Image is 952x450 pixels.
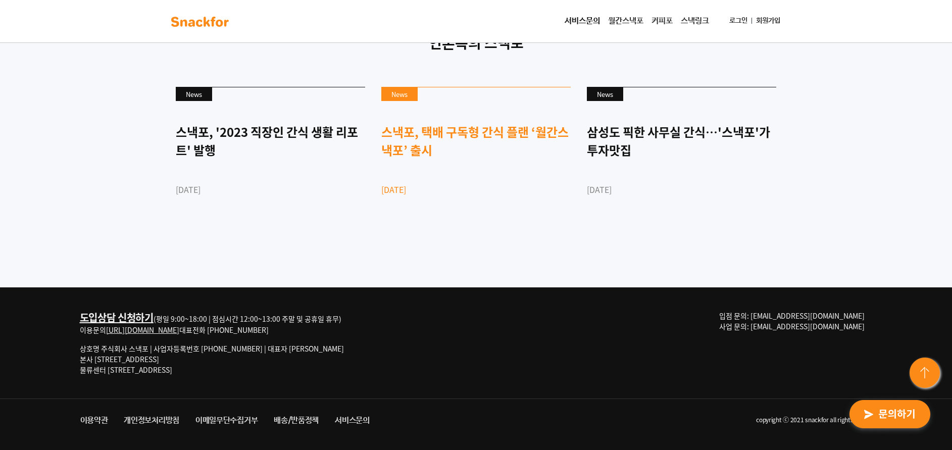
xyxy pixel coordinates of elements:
[176,87,212,102] div: News
[587,123,776,159] div: 삼성도 픽한 사무실 간식…'스낵포'가 투자맛집
[719,311,865,331] span: 입점 문의: [EMAIL_ADDRESS][DOMAIN_NAME] 사업 문의: [EMAIL_ADDRESS][DOMAIN_NAME]
[67,320,130,345] a: 대화
[677,11,713,31] a: 스낵링크
[327,412,378,430] a: 서비스문의
[266,412,327,430] a: 배송/반품정책
[381,123,571,159] div: 스낵포, 택배 구독형 간식 플랜 ‘월간스낵포’ 출시
[587,87,776,231] a: News 삼성도 픽한 사무실 간식…'스낵포'가 투자맛집 [DATE]
[647,11,677,31] a: 커피포
[168,14,232,30] img: background-main-color.svg
[381,87,418,102] div: News
[32,335,38,343] span: 홈
[168,32,784,54] p: 언론속의 스낵포
[156,335,168,343] span: 설정
[752,12,784,30] a: 회원가입
[381,87,571,231] a: News 스낵포, 택배 구독형 간식 플랜 ‘월간스낵포’ 출시 [DATE]
[187,412,266,430] a: 이메일무단수집거부
[176,183,365,195] div: [DATE]
[130,320,194,345] a: 설정
[587,87,623,102] div: News
[80,310,154,325] a: 도입상담 신청하기
[3,320,67,345] a: 홈
[587,183,776,195] div: [DATE]
[80,311,344,335] div: (평일 9:00~18:00 | 점심시간 12:00~13:00 주말 및 공휴일 휴무) 이용문의 대표전화 [PHONE_NUMBER]
[106,325,179,335] a: [URL][DOMAIN_NAME]
[381,183,571,195] div: [DATE]
[725,12,751,30] a: 로그인
[176,123,365,159] div: 스낵포, '2023 직장인 간식 생활 리포트' 발행
[908,356,944,392] img: floating-button
[80,343,344,375] p: 상호명 주식회사 스낵포 | 사업자등록번호 [PHONE_NUMBER] | 대표자 [PERSON_NAME] 본사 [STREET_ADDRESS] 물류센터 [STREET_ADDRESS]
[176,87,365,231] a: News 스낵포, '2023 직장인 간식 생활 리포트' 발행 [DATE]
[561,11,604,31] a: 서비스문의
[72,412,116,430] a: 이용약관
[604,11,647,31] a: 월간스낵포
[378,412,880,430] li: copyright ⓒ 2021 snackfor all rights reserved.
[92,336,105,344] span: 대화
[116,412,187,430] a: 개인정보처리방침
